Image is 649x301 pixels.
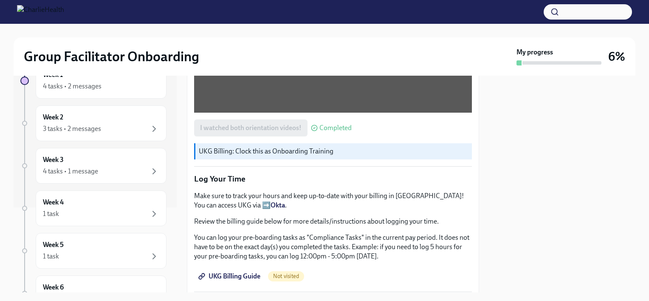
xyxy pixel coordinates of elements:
[24,48,199,65] h2: Group Facilitator Onboarding
[43,252,59,261] div: 1 task
[516,48,553,57] strong: My progress
[20,148,166,184] a: Week 34 tasks • 1 message
[194,217,472,226] p: Review the billing guide below for more details/instructions about logging your time.
[200,272,260,281] span: UKG Billing Guide
[268,273,304,279] span: Not visited
[43,155,64,165] h6: Week 3
[194,233,472,261] p: You can log your pre-boarding tasks as "Compliance Tasks" in the current pay period. It does not ...
[271,201,285,209] a: Okta
[20,63,166,99] a: Week 14 tasks • 2 messages
[43,82,102,91] div: 4 tasks • 2 messages
[43,167,98,176] div: 4 tasks • 1 message
[20,190,166,226] a: Week 41 task
[43,113,63,122] h6: Week 2
[43,240,64,250] h6: Week 5
[43,283,64,292] h6: Week 6
[20,233,166,269] a: Week 51 task
[194,191,472,210] p: Make sure to track your hours and keep up-to-date with your billing in [GEOGRAPHIC_DATA]! You can...
[199,147,468,156] p: UKG Billing: Clock this as Onboarding Training
[43,198,64,207] h6: Week 4
[319,125,352,131] span: Completed
[194,268,266,285] a: UKG Billing Guide
[608,49,625,64] h3: 6%
[43,209,59,219] div: 1 task
[194,173,472,185] p: Log Your Time
[20,105,166,141] a: Week 23 tasks • 2 messages
[17,5,64,19] img: CharlieHealth
[43,124,101,133] div: 3 tasks • 2 messages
